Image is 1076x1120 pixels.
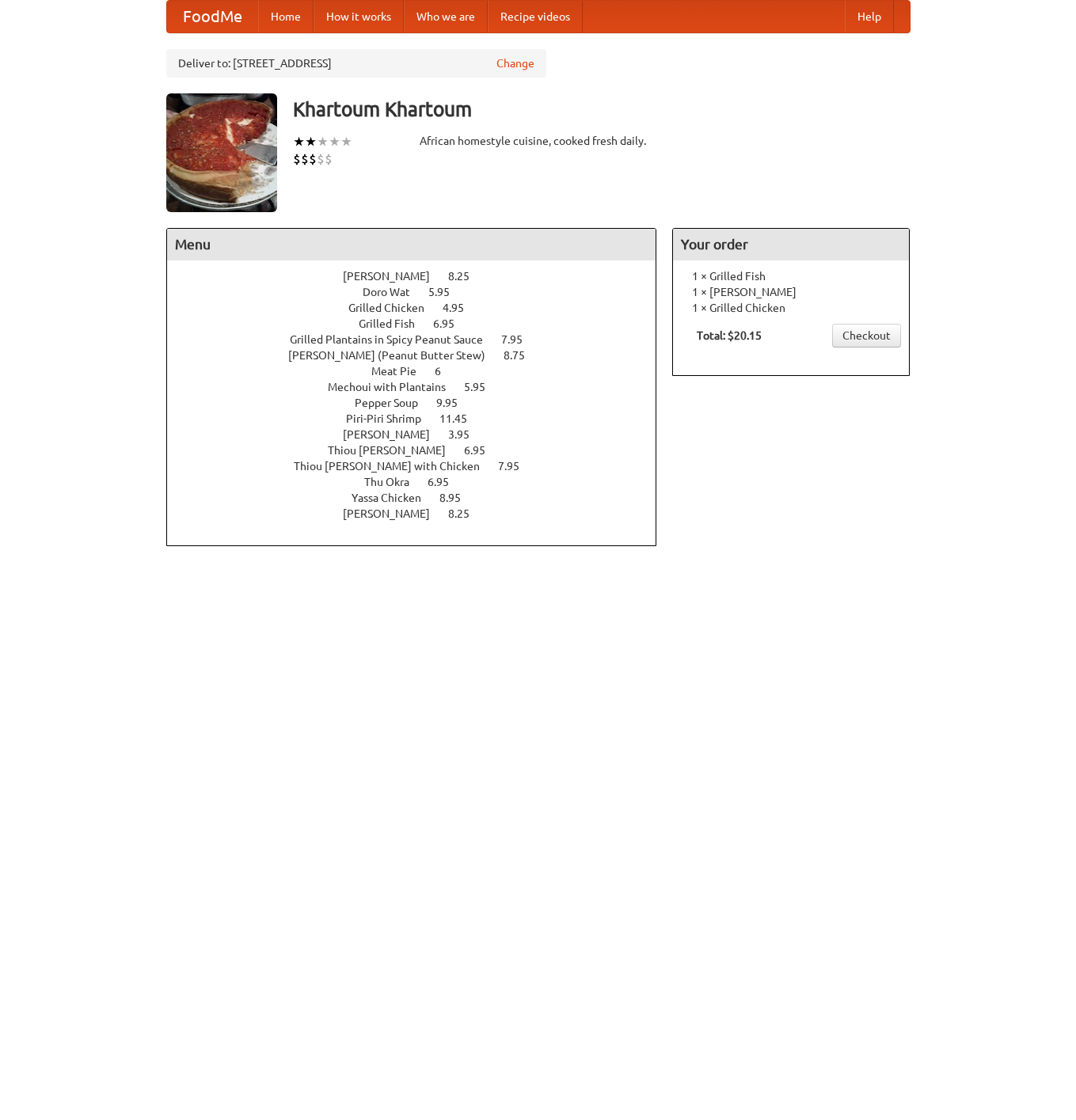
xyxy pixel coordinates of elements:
[443,302,480,314] span: 4.95
[301,150,309,168] li: $
[293,133,305,150] li: ★
[673,229,909,260] h4: Your order
[288,349,501,362] span: [PERSON_NAME] (Peanut Butter Stew)
[314,1,404,32] a: How it works
[681,284,901,300] li: 1 × [PERSON_NAME]
[293,93,911,125] h3: Khartoum Khartoum
[329,133,340,150] li: ★
[435,365,457,378] span: 6
[328,444,462,457] span: Thiou [PERSON_NAME]
[290,333,499,346] span: Grilled Plantains in Spicy Peanut Sauce
[439,492,477,504] span: 8.95
[348,302,440,314] span: Grilled Chicken
[464,444,501,457] span: 6.95
[352,492,490,504] a: Yassa Chicken 8.95
[498,460,535,473] span: 7.95
[288,349,554,362] a: [PERSON_NAME] (Peanut Butter Stew) 8.75
[325,150,333,168] li: $
[290,333,552,346] a: Grilled Plantains in Spicy Peanut Sauce 7.95
[167,1,258,32] a: FoodMe
[428,476,465,488] span: 6.95
[343,428,499,441] a: [PERSON_NAME] 3.95
[363,286,426,298] span: Doro Wat
[697,329,762,342] b: Total: $20.15
[832,324,901,347] a: Checkout
[371,365,432,378] span: Meat Pie
[352,492,437,504] span: Yassa Chicken
[363,286,479,298] a: Doro Wat 5.95
[343,507,499,520] a: [PERSON_NAME] 8.25
[681,268,901,284] li: 1 × Grilled Fish
[359,317,484,330] a: Grilled Fish 6.95
[448,428,485,441] span: 3.95
[464,381,501,393] span: 5.95
[448,270,485,283] span: 8.25
[343,270,499,283] a: [PERSON_NAME] 8.25
[404,1,488,32] a: Who we are
[359,317,431,330] span: Grilled Fish
[364,476,478,488] a: Thu Okra 6.95
[504,349,541,362] span: 8.75
[448,507,485,520] span: 8.25
[845,1,894,32] a: Help
[348,302,493,314] a: Grilled Chicken 4.95
[364,476,425,488] span: Thu Okra
[294,460,496,473] span: Thiou [PERSON_NAME] with Chicken
[433,317,470,330] span: 6.95
[317,150,325,168] li: $
[166,49,546,78] div: Deliver to: [STREET_ADDRESS]
[343,507,446,520] span: [PERSON_NAME]
[428,286,466,298] span: 5.95
[294,460,549,473] a: Thiou [PERSON_NAME] with Chicken 7.95
[317,133,329,150] li: ★
[355,397,487,409] a: Pepper Soup 9.95
[309,150,317,168] li: $
[420,133,657,149] div: African homestyle cuisine, cooked fresh daily.
[681,300,901,316] li: 1 × Grilled Chicken
[346,412,496,425] a: Piri-Piri Shrimp 11.45
[305,133,317,150] li: ★
[343,428,446,441] span: [PERSON_NAME]
[328,444,515,457] a: Thiou [PERSON_NAME] 6.95
[439,412,483,425] span: 11.45
[346,412,437,425] span: Piri-Piri Shrimp
[496,55,534,71] a: Change
[340,133,352,150] li: ★
[355,397,434,409] span: Pepper Soup
[258,1,314,32] a: Home
[436,397,473,409] span: 9.95
[371,365,470,378] a: Meat Pie 6
[343,270,446,283] span: [PERSON_NAME]
[488,1,583,32] a: Recipe videos
[501,333,538,346] span: 7.95
[328,381,515,393] a: Mechoui with Plantains 5.95
[293,150,301,168] li: $
[328,381,462,393] span: Mechoui with Plantains
[166,93,277,212] img: angular.jpg
[167,229,656,260] h4: Menu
